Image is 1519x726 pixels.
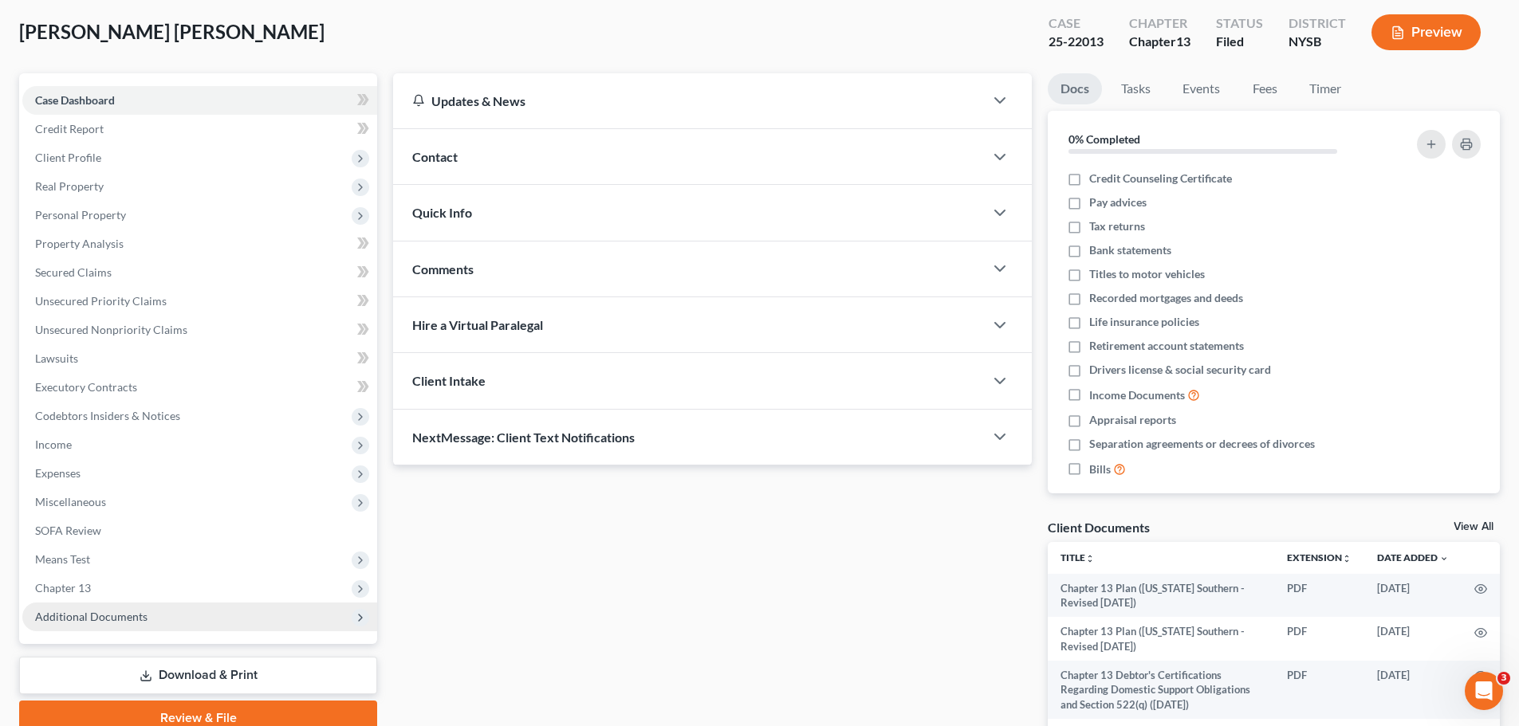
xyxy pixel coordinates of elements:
a: View All [1454,521,1493,532]
span: Miscellaneous [35,495,106,508]
span: Property Analysis [35,237,124,250]
td: PDF [1274,617,1364,661]
span: Unsecured Priority Claims [35,294,167,308]
span: Codebtors Insiders & Notices [35,409,180,422]
span: Executory Contracts [35,380,137,394]
div: NYSB [1289,33,1346,51]
a: Credit Report [22,115,377,143]
button: Preview [1371,14,1481,50]
span: 13 [1176,33,1190,49]
span: Hire a Virtual Paralegal [412,317,543,332]
div: Updates & News [412,92,965,109]
span: Client Profile [35,151,101,164]
span: Client Intake [412,373,486,388]
span: Unsecured Nonpriority Claims [35,323,187,336]
div: Client Documents [1048,519,1150,536]
a: Timer [1297,73,1354,104]
a: Property Analysis [22,230,377,258]
span: Bank statements [1089,242,1171,258]
span: Credit Report [35,122,104,135]
a: Case Dashboard [22,86,377,115]
a: Extensionunfold_more [1287,551,1352,563]
a: Tasks [1108,73,1163,104]
a: Secured Claims [22,258,377,287]
a: Fees [1239,73,1290,104]
a: Lawsuits [22,344,377,373]
td: PDF [1274,661,1364,719]
div: Chapter [1129,14,1190,33]
span: Bills [1089,461,1111,477]
span: Quick Info [412,205,472,220]
span: Expenses [35,466,81,480]
a: Download & Print [19,657,377,694]
div: Status [1216,14,1263,33]
span: Means Test [35,552,90,566]
i: expand_more [1439,554,1449,563]
div: Filed [1216,33,1263,51]
iframe: Intercom live chat [1465,672,1503,710]
span: Credit Counseling Certificate [1089,171,1232,186]
a: Docs [1048,73,1102,104]
a: Executory Contracts [22,373,377,402]
span: Comments [412,261,474,277]
span: Income [35,438,72,451]
strong: 0% Completed [1068,132,1140,146]
span: 3 [1497,672,1510,685]
td: Chapter 13 Plan ([US_STATE] Southern - Revised [DATE]) [1048,574,1274,618]
span: Life insurance policies [1089,314,1199,330]
a: Titleunfold_more [1061,551,1095,563]
span: Recorded mortgages and deeds [1089,290,1243,306]
span: Personal Property [35,208,126,222]
div: 25-22013 [1049,33,1104,51]
div: Case [1049,14,1104,33]
td: [DATE] [1364,617,1462,661]
span: NextMessage: Client Text Notifications [412,430,635,445]
span: Separation agreements or decrees of divorces [1089,436,1315,452]
i: unfold_more [1342,554,1352,563]
td: [DATE] [1364,661,1462,719]
span: Drivers license & social security card [1089,362,1271,378]
td: Chapter 13 Plan ([US_STATE] Southern - Revised [DATE]) [1048,617,1274,661]
span: Pay advices [1089,194,1147,210]
i: unfold_more [1085,554,1095,563]
span: Real Property [35,179,104,193]
a: Unsecured Priority Claims [22,287,377,316]
div: District [1289,14,1346,33]
span: Appraisal reports [1089,412,1176,428]
span: Chapter 13 [35,581,91,595]
a: Unsecured Nonpriority Claims [22,316,377,344]
span: Lawsuits [35,351,78,365]
td: Chapter 13 Debtor's Certifications Regarding Domestic Support Obligations and Section 522(q) ([DA... [1048,661,1274,719]
span: SOFA Review [35,524,101,537]
span: Income Documents [1089,387,1185,403]
span: Retirement account statements [1089,338,1244,354]
td: PDF [1274,574,1364,618]
span: Contact [412,149,458,164]
span: Titles to motor vehicles [1089,266,1205,282]
a: Events [1170,73,1233,104]
span: Case Dashboard [35,93,115,107]
span: Secured Claims [35,265,112,279]
a: Date Added expand_more [1377,551,1449,563]
span: Additional Documents [35,610,148,623]
span: Tax returns [1089,218,1145,234]
a: SOFA Review [22,516,377,545]
td: [DATE] [1364,574,1462,618]
div: Chapter [1129,33,1190,51]
span: [PERSON_NAME] [PERSON_NAME] [19,20,325,43]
